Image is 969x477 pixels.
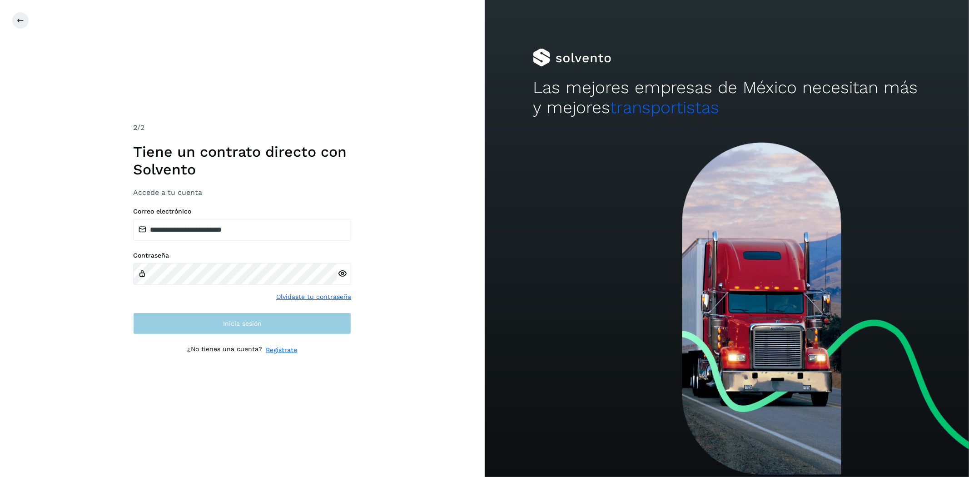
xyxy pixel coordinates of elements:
[610,98,719,117] span: transportistas
[133,188,351,197] h3: Accede a tu cuenta
[533,78,920,118] h2: Las mejores empresas de México necesitan más y mejores
[133,208,351,215] label: Correo electrónico
[187,345,262,355] p: ¿No tienes una cuenta?
[133,143,351,178] h1: Tiene un contrato directo con Solvento
[266,345,297,355] a: Regístrate
[133,122,351,133] div: /2
[133,252,351,259] label: Contraseña
[133,123,137,132] span: 2
[133,313,351,334] button: Inicia sesión
[276,292,351,302] a: Olvidaste tu contraseña
[223,320,262,327] span: Inicia sesión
